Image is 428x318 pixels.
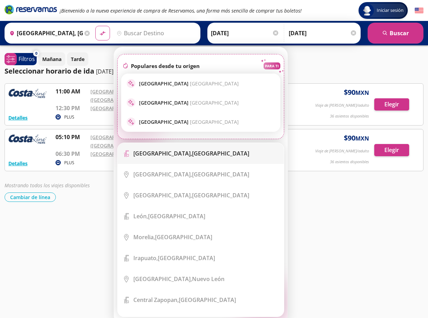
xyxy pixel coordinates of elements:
[133,150,192,157] b: [GEOGRAPHIC_DATA],
[265,63,279,68] p: PARA TI
[211,24,279,42] input: Elegir Fecha
[133,212,148,220] b: León,
[190,99,239,106] span: [GEOGRAPHIC_DATA]
[42,55,61,63] p: Mañana
[133,233,212,241] div: [GEOGRAPHIC_DATA]
[315,103,369,108] p: Viaje de [PERSON_NAME]/adulto
[374,7,406,14] span: Iniciar sesión
[5,53,37,65] button: 0Filtros
[7,24,83,42] input: Buscar Origen
[5,4,57,15] i: Brand Logo
[368,23,423,44] button: Buscar
[355,89,369,97] small: MXN
[96,67,113,76] p: [DATE]
[5,66,94,76] p: Seleccionar horario de ida
[90,105,140,112] a: [GEOGRAPHIC_DATA]
[90,134,182,149] a: [GEOGRAPHIC_DATA][PERSON_NAME] ([GEOGRAPHIC_DATA][PERSON_NAME])
[133,296,236,304] div: [GEOGRAPHIC_DATA]
[139,80,239,87] p: [GEOGRAPHIC_DATA]
[133,150,249,157] div: [GEOGRAPHIC_DATA]
[8,160,28,167] button: Detalles
[56,133,87,141] p: 05:10 PM
[289,24,357,42] input: Opcional
[133,171,249,178] div: [GEOGRAPHIC_DATA]
[315,148,369,154] p: Viaje de [PERSON_NAME]/adulto
[90,88,182,103] a: [GEOGRAPHIC_DATA][PERSON_NAME] ([GEOGRAPHIC_DATA][PERSON_NAME])
[133,254,158,262] b: Irapuato,
[330,113,369,119] p: 36 asientos disponibles
[374,98,409,111] button: Elegir
[114,24,197,42] input: Buscar Destino
[56,150,87,158] p: 06:30 PM
[139,99,239,106] p: [GEOGRAPHIC_DATA]
[71,55,84,63] p: Tarde
[5,182,90,189] em: Mostrando todos los viajes disponibles
[133,171,192,178] b: [GEOGRAPHIC_DATA],
[133,296,179,304] b: Central Zapopan,
[133,191,192,199] b: [GEOGRAPHIC_DATA],
[139,119,239,125] p: [GEOGRAPHIC_DATA]
[190,119,239,125] span: [GEOGRAPHIC_DATA]
[67,52,88,66] button: Tarde
[5,192,56,202] button: Cambiar de línea
[133,212,205,220] div: [GEOGRAPHIC_DATA]
[344,133,369,143] span: $ 90
[5,4,57,17] a: Brand Logo
[60,7,302,14] em: ¡Bienvenido a la nueva experiencia de compra de Reservamos, una forma más sencilla de comprar tus...
[35,51,37,56] span: 0
[56,104,87,112] p: 12:30 PM
[330,159,369,165] p: 36 asientos disponibles
[415,6,423,15] button: English
[133,191,249,199] div: [GEOGRAPHIC_DATA]
[8,114,28,121] button: Detalles
[19,55,35,63] p: Filtros
[374,144,409,156] button: Elegir
[344,87,369,98] span: $ 90
[133,233,155,241] b: Morelia,
[56,87,87,96] p: 11:00 AM
[38,52,65,66] button: Mañana
[190,80,239,87] span: [GEOGRAPHIC_DATA]
[8,133,47,147] img: RESERVAMOS
[64,114,74,120] p: PLUS
[133,275,224,283] div: Nuevo León
[131,62,200,69] p: Populares desde tu origen
[355,135,369,142] small: MXN
[133,254,215,262] div: [GEOGRAPHIC_DATA]
[90,151,140,157] a: [GEOGRAPHIC_DATA]
[8,87,47,101] img: RESERVAMOS
[133,275,192,283] b: [GEOGRAPHIC_DATA],
[64,160,74,166] p: PLUS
